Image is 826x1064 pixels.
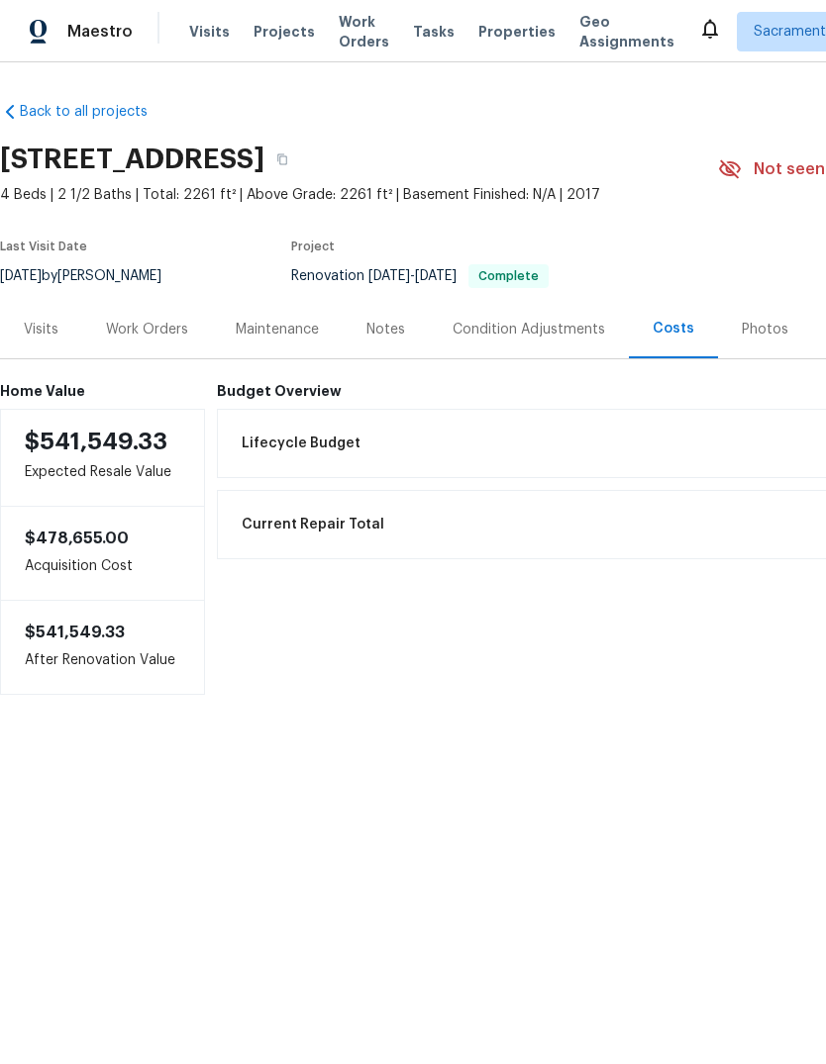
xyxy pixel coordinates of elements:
[24,320,58,339] div: Visits
[25,531,129,546] span: $478,655.00
[453,320,605,339] div: Condition Adjustments
[339,12,389,51] span: Work Orders
[25,625,125,640] span: $541,549.33
[579,12,674,51] span: Geo Assignments
[242,515,384,534] span: Current Repair Total
[25,430,167,453] span: $541,549.33
[236,320,319,339] div: Maintenance
[653,319,694,339] div: Costs
[291,269,549,283] span: Renovation
[470,270,547,282] span: Complete
[189,22,230,42] span: Visits
[742,320,788,339] div: Photos
[254,22,315,42] span: Projects
[106,320,188,339] div: Work Orders
[264,142,300,177] button: Copy Address
[291,241,335,252] span: Project
[366,320,405,339] div: Notes
[413,25,455,39] span: Tasks
[478,22,556,42] span: Properties
[415,269,457,283] span: [DATE]
[242,434,361,453] span: Lifecycle Budget
[368,269,457,283] span: -
[368,269,410,283] span: [DATE]
[67,22,133,42] span: Maestro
